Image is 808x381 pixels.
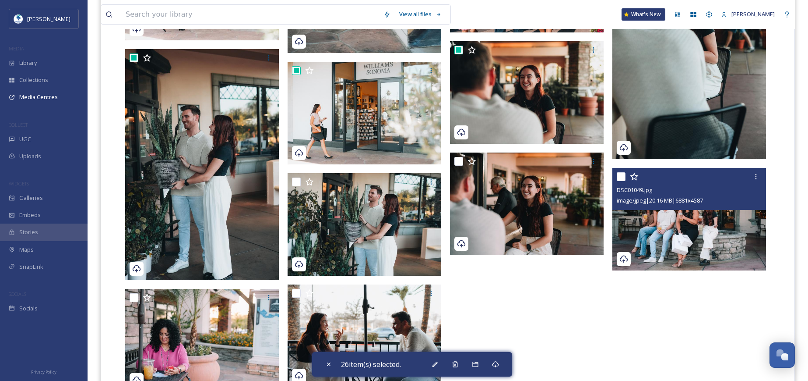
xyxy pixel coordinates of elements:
[731,10,775,18] span: [PERSON_NAME]
[612,168,766,271] img: DSC01049.jpg
[19,228,38,236] span: Stories
[19,304,38,313] span: Socials
[717,6,779,23] a: [PERSON_NAME]
[19,59,37,67] span: Library
[288,62,441,164] img: DSC00417.jpg
[125,49,279,280] img: DSC00858.jpg
[31,369,56,375] span: Privacy Policy
[31,366,56,377] a: Privacy Policy
[9,291,26,297] span: SOCIALS
[14,14,23,23] img: download.jpeg
[9,45,24,52] span: MEDIA
[622,8,665,21] a: What's New
[19,135,31,143] span: UGC
[27,15,70,23] span: [PERSON_NAME]
[450,153,604,255] img: DSC00931.jpg
[19,152,41,160] span: Uploads
[617,186,652,194] span: DSC01049.jpg
[341,359,401,370] span: 26 item(s) selected.
[9,121,28,128] span: COLLECT
[450,41,604,144] img: DSC00928.jpg
[121,5,379,24] input: Search your library
[9,180,29,187] span: WIDGETS
[19,194,43,202] span: Galleries
[769,342,795,368] button: Open Chat
[19,263,43,271] span: SnapLink
[19,76,48,84] span: Collections
[395,6,446,23] a: View all files
[617,196,703,204] span: image/jpeg | 20.16 MB | 6881 x 4587
[288,173,441,276] img: DSC00857.jpg
[19,211,41,219] span: Embeds
[19,246,34,254] span: Maps
[19,93,58,101] span: Media Centres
